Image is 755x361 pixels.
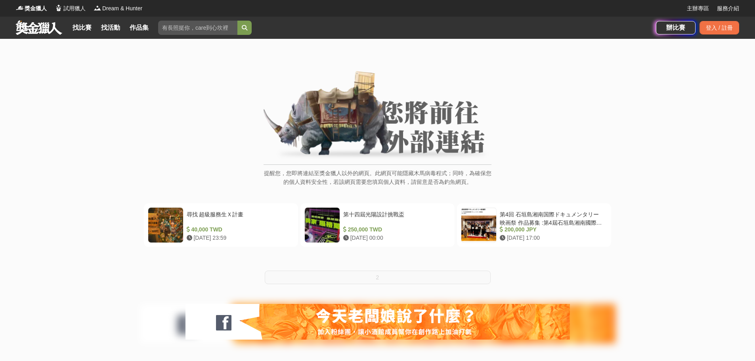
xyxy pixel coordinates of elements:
span: 試用獵人 [63,4,86,13]
a: 第十四屆光陽設計挑戰盃 250,000 TWD [DATE] 00:00 [300,203,455,247]
a: 服務介紹 [717,4,739,13]
input: 有長照挺你，care到心坎裡！青春出手，拍出照顧 影音徵件活動 [158,21,237,35]
div: 第4回 石垣島湘南国際ドキュメンタリー映画祭 作品募集 :第4屆石垣島湘南國際紀錄片電影節作品徵集 [500,210,604,225]
a: 辦比賽 [656,21,696,34]
img: Logo [55,4,63,12]
a: 尋找 超級服務生Ｘ計畫 40,000 TWD [DATE] 23:59 [144,203,298,247]
a: 主辦專區 [687,4,709,13]
div: 登入 / 註冊 [700,21,739,34]
div: 第十四屆光陽設計挑戰盃 [343,210,447,225]
img: 127fc932-0e2d-47dc-a7d9-3a4a18f96856.jpg [185,304,570,340]
button: 2 [265,271,491,284]
a: LogoDream & Hunter [94,4,142,13]
div: 250,000 TWD [343,225,447,234]
span: Dream & Hunter [102,4,142,13]
div: 尋找 超級服務生Ｘ計畫 [187,210,291,225]
p: 提醒您，您即將連結至獎金獵人以外的網頁。此網頁可能隱藏木馬病毒程式；同時，為確保您的個人資料安全性，若該網頁需要您填寫個人資料，請留意是否為釣魚網頁。 [264,169,491,195]
div: [DATE] 23:59 [187,234,291,242]
a: 作品集 [126,22,152,33]
img: Logo [16,4,24,12]
a: Logo試用獵人 [55,4,86,13]
a: 第4回 石垣島湘南国際ドキュメンタリー映画祭 作品募集 :第4屆石垣島湘南國際紀錄片電影節作品徵集 200,000 JPY [DATE] 17:00 [457,203,611,247]
span: 獎金獵人 [25,4,47,13]
div: [DATE] 17:00 [500,234,604,242]
div: [DATE] 00:00 [343,234,447,242]
div: 40,000 TWD [187,225,291,234]
a: 找比賽 [69,22,95,33]
img: External Link Banner [264,71,491,160]
div: 200,000 JPY [500,225,604,234]
a: 找活動 [98,22,123,33]
img: Logo [94,4,101,12]
a: Logo獎金獵人 [16,4,47,13]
